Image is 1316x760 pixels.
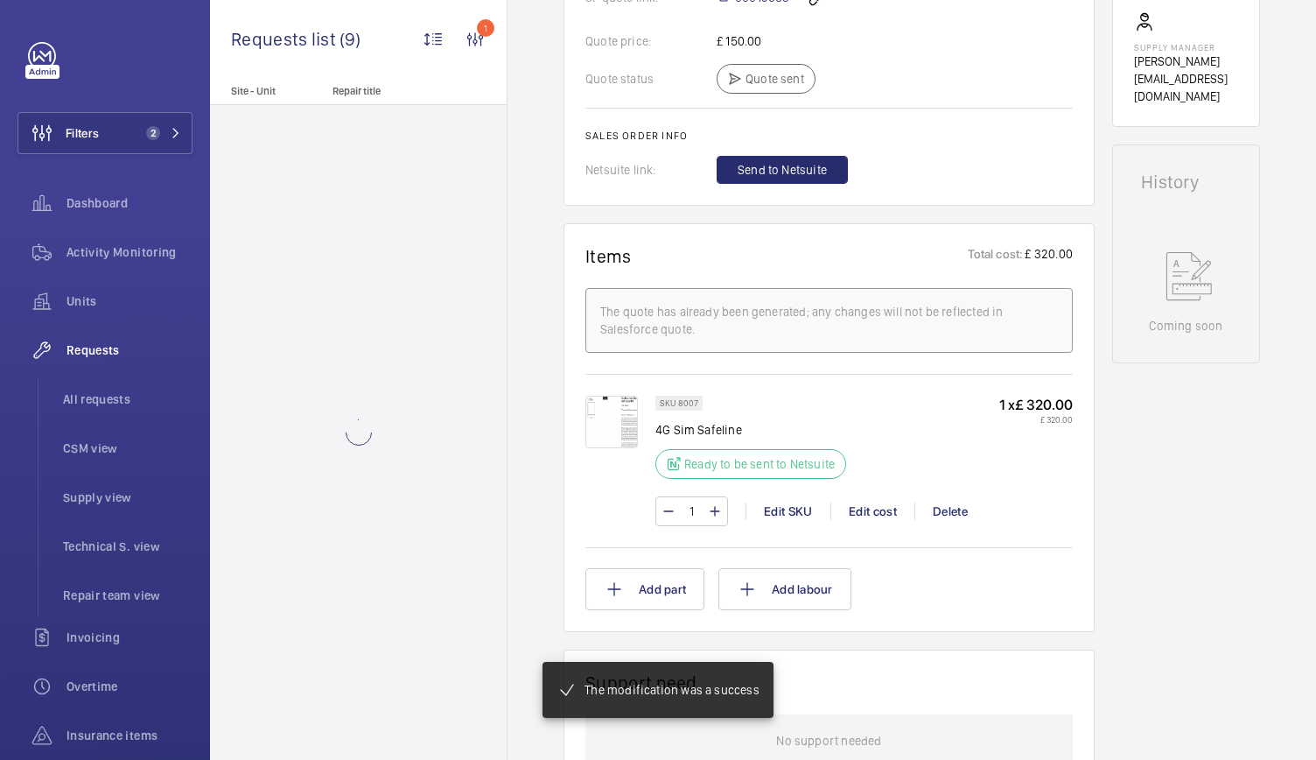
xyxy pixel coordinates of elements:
[66,194,192,212] span: Dashboard
[999,396,1073,414] p: 1 x £ 320.00
[1149,317,1222,334] p: Coming soon
[66,727,192,744] span: Insurance items
[146,126,160,140] span: 2
[585,568,704,610] button: Add part
[63,538,192,555] span: Technical S. view
[585,130,1073,142] h2: Sales order info
[738,161,827,179] span: Send to Netsuite
[585,396,638,448] img: kqQU2G3mamTLUPE3gIjzwTk9LAkLsAiYViJJJpoZHRiT74zH.png
[1134,42,1238,53] p: Supply manager
[830,503,914,520] div: Edit cost
[63,587,192,604] span: Repair team view
[655,421,857,439] p: 4G Sim Safeline
[63,489,192,506] span: Supply view
[914,503,985,520] div: Delete
[63,391,192,408] span: All requests
[17,112,192,154] button: Filters2
[1023,245,1072,267] p: £ 320.00
[63,440,192,457] span: CSM view
[684,455,835,473] p: Ready to be sent to Netsuite
[999,414,1073,425] p: £ 320.00
[717,156,848,184] button: Send to Netsuite
[66,124,99,142] span: Filters
[968,245,1023,267] p: Total cost:
[1141,173,1231,191] h1: History
[210,85,325,97] p: Site - Unit
[745,503,830,520] div: Edit SKU
[332,85,448,97] p: Repair title
[231,28,339,50] span: Requests list
[66,678,192,695] span: Overtime
[1134,53,1238,105] p: [PERSON_NAME][EMAIL_ADDRESS][DOMAIN_NAME]
[66,243,192,261] span: Activity Monitoring
[600,303,1058,338] div: The quote has already been generated; any changes will not be reflected in Salesforce quote.
[584,681,759,699] p: The modification was a success
[660,400,698,406] p: SKU 8007
[718,568,851,610] button: Add labour
[66,292,192,310] span: Units
[66,341,192,359] span: Requests
[585,245,632,267] h1: Items
[66,629,192,646] span: Invoicing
